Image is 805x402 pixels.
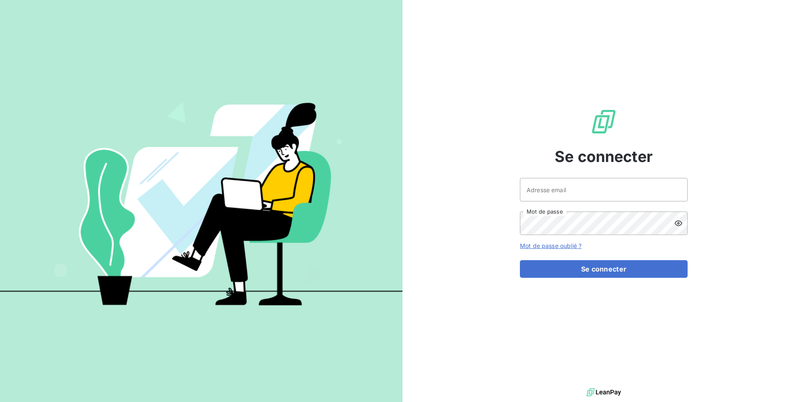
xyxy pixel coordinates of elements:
[520,242,582,249] a: Mot de passe oublié ?
[587,386,621,399] img: logo
[520,260,688,278] button: Se connecter
[590,108,617,135] img: Logo LeanPay
[555,145,653,168] span: Se connecter
[520,178,688,201] input: placeholder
